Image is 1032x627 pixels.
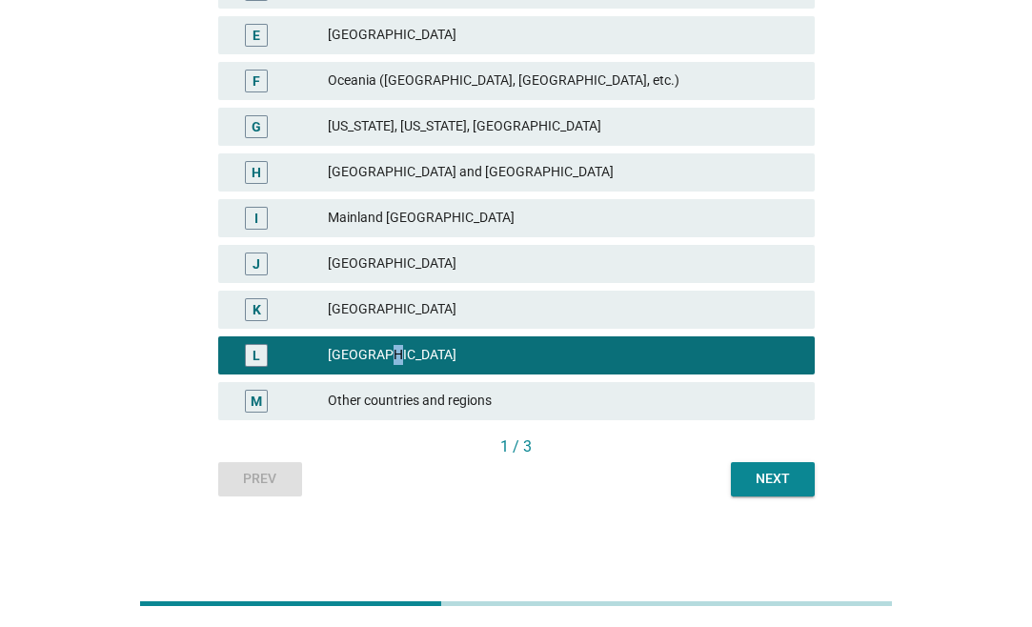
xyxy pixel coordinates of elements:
div: Next [746,469,799,489]
div: [GEOGRAPHIC_DATA] [328,253,799,275]
div: [US_STATE], [US_STATE], [GEOGRAPHIC_DATA] [328,115,799,138]
div: Other countries and regions [328,390,799,413]
div: K [253,299,261,319]
div: L [253,345,260,365]
div: M [251,391,262,411]
div: J [253,253,260,273]
button: Next [731,462,815,496]
div: F [253,71,260,91]
div: H [252,162,261,182]
div: [GEOGRAPHIC_DATA] [328,298,799,321]
div: E [253,25,260,45]
div: [GEOGRAPHIC_DATA] [328,24,799,47]
div: 1 / 3 [218,435,815,458]
div: G [252,116,261,136]
div: [GEOGRAPHIC_DATA] [328,344,799,367]
div: I [254,208,258,228]
div: [GEOGRAPHIC_DATA] and [GEOGRAPHIC_DATA] [328,161,799,184]
div: Oceania ([GEOGRAPHIC_DATA], [GEOGRAPHIC_DATA], etc.) [328,70,799,92]
div: Mainland [GEOGRAPHIC_DATA] [328,207,799,230]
